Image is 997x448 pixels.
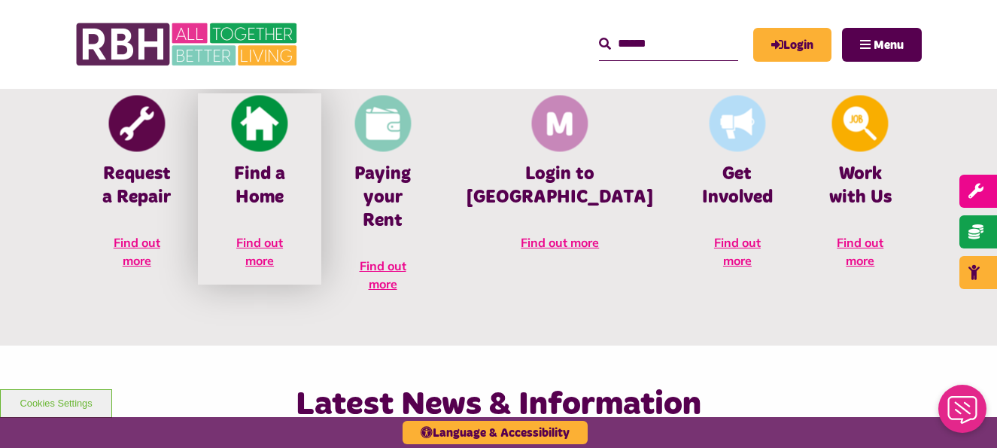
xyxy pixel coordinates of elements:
img: Looking For A Job [832,96,889,152]
a: Membership And Mutuality Login to [GEOGRAPHIC_DATA] Find out more [444,93,676,267]
img: Membership And Mutuality [532,96,588,152]
h4: Request a Repair [98,163,175,209]
img: RBH [75,15,301,74]
h4: Find a Home [220,163,298,209]
img: Get Involved [709,96,765,152]
span: Find out more [837,235,883,268]
span: Find out more [114,235,160,268]
h4: Login to [GEOGRAPHIC_DATA] [467,163,653,209]
h2: Latest News & Information [217,383,781,426]
img: Find A Home [232,96,288,152]
a: Looking For A Job Work with Us Find out more [799,93,922,285]
a: Report Repair Request a Repair Find out more [75,93,198,285]
input: Search [599,28,738,60]
button: Language & Accessibility [403,421,588,444]
a: Get Involved Get Involved Find out more [676,93,798,285]
a: Pay Rent Paying your Rent Find out more [321,93,444,308]
span: Find out more [236,235,283,268]
a: MyRBH [753,28,831,62]
h4: Work with Us [822,163,899,209]
span: Find out more [521,235,599,250]
img: Pay Rent [354,96,411,152]
a: Find A Home Find a Home Find out more [198,93,321,285]
h4: Get Involved [698,163,776,209]
span: Find out more [714,235,761,268]
span: Menu [874,39,904,51]
h4: Paying your Rent [344,163,421,233]
span: Find out more [360,258,406,291]
img: Report Repair [108,96,165,152]
iframe: Netcall Web Assistant for live chat [929,380,997,448]
button: Navigation [842,28,922,62]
